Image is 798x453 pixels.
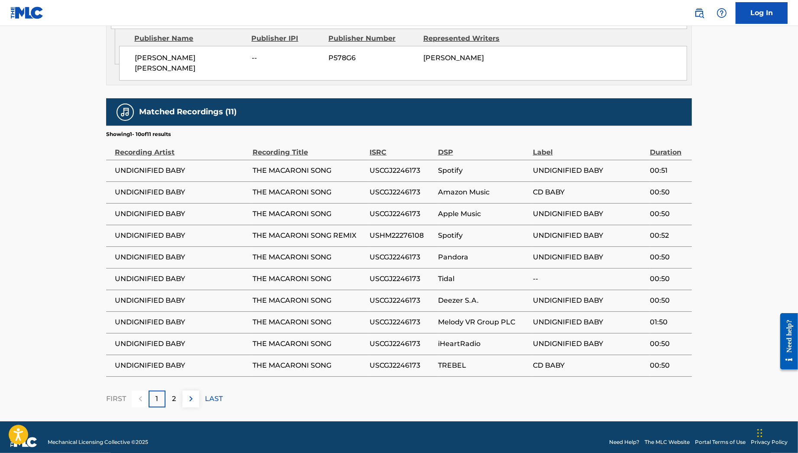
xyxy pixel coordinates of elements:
[774,306,798,376] iframe: Resource Center
[370,295,433,306] span: USCGJ2246173
[533,274,646,284] span: --
[438,274,529,284] span: Tidal
[423,54,484,62] span: [PERSON_NAME]
[370,165,433,176] span: USCGJ2246173
[115,317,248,327] span: UNDIGNIFIED BABY
[135,53,245,74] span: [PERSON_NAME] [PERSON_NAME]
[438,138,529,158] div: DSP
[650,295,688,306] span: 00:50
[253,165,365,176] span: THE MACARONI SONG
[120,107,130,117] img: Matched Recordings
[328,53,417,63] span: P578G6
[253,138,365,158] div: Recording Title
[253,187,365,197] span: THE MACARONI SONG
[115,138,248,158] div: Recording Artist
[650,187,688,197] span: 00:50
[694,8,704,18] img: search
[370,230,433,241] span: USHM22276108
[650,339,688,349] span: 00:50
[253,252,365,262] span: THE MACARONI SONG
[695,438,746,446] a: Portal Terms of Use
[186,394,196,404] img: right
[650,274,688,284] span: 00:50
[253,317,365,327] span: THE MACARONI SONG
[438,165,529,176] span: Spotify
[328,33,417,44] div: Publisher Number
[253,295,365,306] span: THE MACARONI SONG
[106,394,126,404] p: FIRST
[650,360,688,371] span: 00:50
[156,394,159,404] p: 1
[370,138,433,158] div: ISRC
[438,230,529,241] span: Spotify
[370,209,433,219] span: USCGJ2246173
[115,165,248,176] span: UNDIGNIFIED BABY
[438,187,529,197] span: Amazon Music
[438,339,529,349] span: iHeartRadio
[691,4,708,22] a: Public Search
[115,295,248,306] span: UNDIGNIFIED BABY
[253,360,365,371] span: THE MACARONI SONG
[253,274,365,284] span: THE MACARONI SONG
[115,230,248,241] span: UNDIGNIFIED BABY
[645,438,690,446] a: The MLC Website
[533,317,646,327] span: UNDIGNIFIED BABY
[134,33,245,44] div: Publisher Name
[370,360,433,371] span: USCGJ2246173
[713,4,730,22] div: Help
[438,252,529,262] span: Pandora
[717,8,727,18] img: help
[253,209,365,219] span: THE MACARONI SONG
[115,274,248,284] span: UNDIGNIFIED BABY
[48,438,148,446] span: Mechanical Licensing Collective © 2025
[533,209,646,219] span: UNDIGNIFIED BABY
[115,339,248,349] span: UNDIGNIFIED BABY
[106,130,171,138] p: Showing 1 - 10 of 11 results
[755,411,798,453] iframe: Chat Widget
[115,360,248,371] span: UNDIGNIFIED BABY
[115,209,248,219] span: UNDIGNIFIED BABY
[438,317,529,327] span: Melody VR Group PLC
[370,187,433,197] span: USCGJ2246173
[10,437,37,447] img: logo
[650,209,688,219] span: 00:50
[438,209,529,219] span: Apple Music
[533,360,646,371] span: CD BABY
[751,438,788,446] a: Privacy Policy
[650,230,688,241] span: 00:52
[757,420,762,446] div: Drag
[252,53,322,63] span: --
[139,107,237,117] h5: Matched Recordings (11)
[205,394,223,404] p: LAST
[370,252,433,262] span: USCGJ2246173
[423,33,512,44] div: Represented Writers
[533,295,646,306] span: UNDIGNIFIED BABY
[115,252,248,262] span: UNDIGNIFIED BABY
[533,230,646,241] span: UNDIGNIFIED BABY
[253,339,365,349] span: THE MACARONI SONG
[736,2,788,24] a: Log In
[251,33,322,44] div: Publisher IPI
[533,165,646,176] span: UNDIGNIFIED BABY
[370,317,433,327] span: USCGJ2246173
[533,252,646,262] span: UNDIGNIFIED BABY
[115,187,248,197] span: UNDIGNIFIED BABY
[370,274,433,284] span: USCGJ2246173
[533,138,646,158] div: Label
[609,438,639,446] a: Need Help?
[533,187,646,197] span: CD BABY
[533,339,646,349] span: UNDIGNIFIED BABY
[253,230,365,241] span: THE MACARONI SONG REMIX
[650,165,688,176] span: 00:51
[172,394,176,404] p: 2
[438,295,529,306] span: Deezer S.A.
[650,317,688,327] span: 01:50
[370,339,433,349] span: USCGJ2246173
[438,360,529,371] span: TREBEL
[10,6,44,19] img: MLC Logo
[650,252,688,262] span: 00:50
[650,138,688,158] div: Duration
